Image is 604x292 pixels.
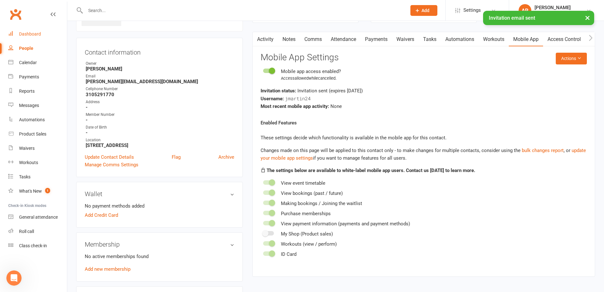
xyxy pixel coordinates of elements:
[534,10,571,16] div: The Weight Rm
[45,188,50,193] span: 1
[261,96,284,102] strong: Username:
[8,98,67,113] a: Messages
[85,202,234,210] li: No payment methods added
[86,79,234,84] strong: [PERSON_NAME][EMAIL_ADDRESS][DOMAIN_NAME]
[19,146,35,151] div: Waivers
[483,11,594,25] div: Invitation email sent
[86,99,234,105] div: Address
[19,89,35,94] div: Reports
[519,4,531,17] div: AR
[261,53,587,63] h3: Mobile App Settings
[534,5,571,10] div: [PERSON_NAME]
[261,119,297,127] label: Enabled Features
[281,180,325,186] span: View event timetable
[86,92,234,97] strong: 3105291770
[85,161,138,169] a: Manage Comms Settings
[19,243,47,248] div: Class check-in
[281,211,331,216] span: Purchase memberships
[285,95,311,102] span: jmartin24
[86,66,234,72] strong: [PERSON_NAME]
[261,87,587,95] div: Invitation sent
[329,88,363,94] span: (expires [DATE] )
[85,153,134,161] a: Update Contact Details
[86,137,234,143] div: Location
[8,113,67,127] a: Automations
[509,32,543,47] a: Mobile App
[392,32,419,47] a: Waivers
[218,153,234,161] a: Archive
[419,32,441,47] a: Tasks
[85,190,234,197] h3: Wallet
[83,6,402,15] input: Search...
[8,156,67,170] a: Workouts
[19,174,30,179] div: Tasks
[300,32,326,47] a: Comms
[8,6,23,22] a: Clubworx
[281,190,343,196] span: View bookings (past / future)
[19,131,46,136] div: Product Sales
[19,229,34,234] div: Roll call
[261,88,296,94] strong: Invitation status:
[19,189,42,194] div: What's New
[8,184,67,198] a: What's New1
[86,130,234,136] strong: -
[19,31,41,36] div: Dashboard
[522,148,572,153] span: , or
[8,224,67,239] a: Roll call
[85,211,118,219] a: Add Credit Card
[281,201,362,206] span: Making bookings / Joining the waitlist
[261,148,586,161] a: update your mobile app settings
[8,141,67,156] a: Waivers
[8,27,67,41] a: Dashboard
[261,134,587,142] p: These settings decide which functionality is available in the mobile app for this contact.
[19,60,37,65] div: Calendar
[85,253,234,260] p: No active memberships found
[86,104,234,110] strong: -
[19,74,39,79] div: Payments
[281,68,341,75] div: Mobile app access enabled?
[361,32,392,47] a: Payments
[543,32,585,47] a: Access Control
[421,8,429,13] span: Add
[330,103,342,109] span: None
[8,56,67,70] a: Calendar
[172,153,181,161] a: Flag
[281,251,296,257] span: ID Card
[86,117,234,123] strong: -
[8,84,67,98] a: Reports
[281,75,341,82] div: Access allowed while cancelled
[86,112,234,118] div: Member Number
[463,3,481,17] span: Settings
[8,210,67,224] a: General attendance kiosk mode
[8,127,67,141] a: Product Sales
[410,5,437,16] button: Add
[261,147,587,162] div: Changes made on this page will be applied to this contact only - to make changes for multiple con...
[335,76,336,81] span: .
[19,46,33,51] div: People
[441,32,479,47] a: Automations
[6,270,22,286] iframe: Intercom live chat
[8,239,67,253] a: Class kiosk mode
[19,117,45,122] div: Automations
[86,73,234,79] div: Email
[85,266,130,272] a: Add new membership
[8,41,67,56] a: People
[19,103,39,108] div: Messages
[86,86,234,92] div: Cellphone Number
[8,70,67,84] a: Payments
[86,143,234,148] strong: [STREET_ADDRESS]
[281,241,337,247] span: Workouts (view / perform)
[85,241,234,248] h3: Membership
[19,215,58,220] div: General attendance
[326,32,361,47] a: Attendance
[86,61,234,67] div: Owner
[261,103,329,109] strong: Most recent mobile app activity:
[86,124,234,130] div: Date of Birth
[8,170,67,184] a: Tasks
[281,231,333,237] span: My Shop (Product sales)
[267,168,475,173] strong: The settings below are available to white-label mobile app users. Contact us [DATE] to learn more.
[522,148,564,153] a: bulk changes report
[253,32,278,47] a: Activity
[556,53,587,64] button: Actions
[479,32,509,47] a: Workouts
